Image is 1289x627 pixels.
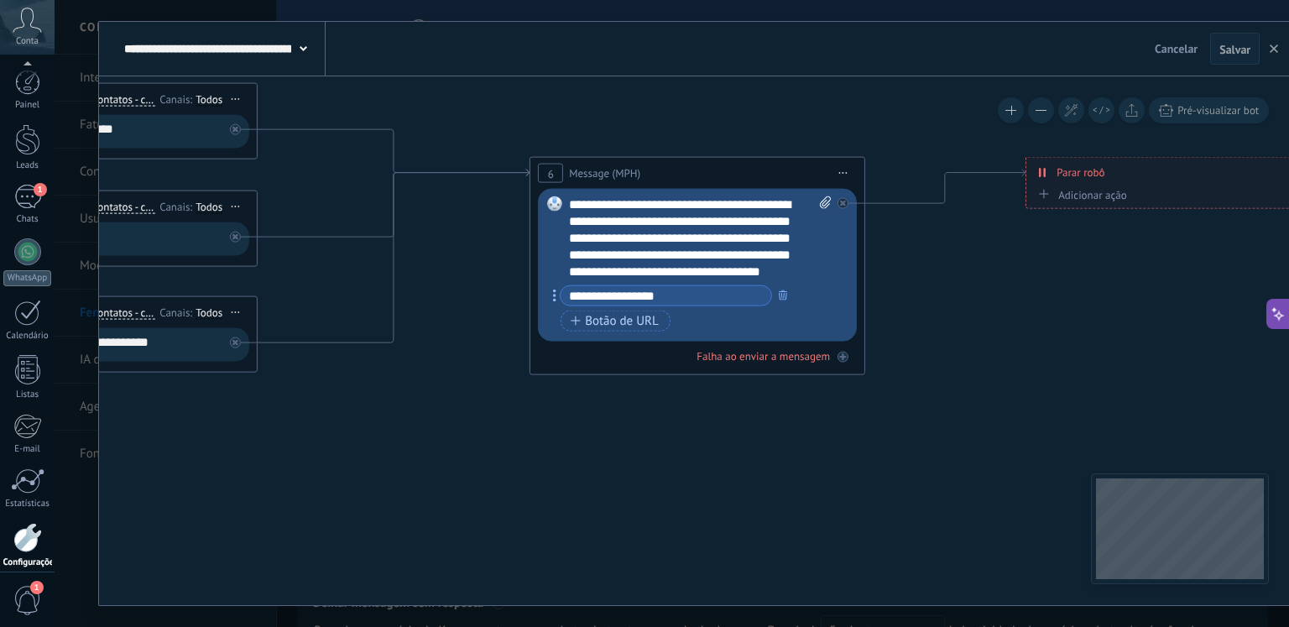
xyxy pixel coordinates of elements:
[159,91,196,107] div: Canais:
[571,314,659,327] span: Botão de URL
[1219,44,1250,55] span: Salvar
[548,166,554,180] span: 6
[159,198,196,214] div: Canais:
[50,306,155,320] span: Todos os contatos - canais selecionados
[3,557,52,568] div: Configurações
[1149,97,1269,123] button: Pré-visualizar bot
[3,389,52,400] div: Listas
[196,306,222,319] div: Todos
[30,581,44,594] span: 1
[569,165,640,181] span: Message (MPH)
[1210,33,1260,65] button: Salvar
[196,92,222,106] div: Todos
[1148,36,1204,61] button: Cancelar
[50,93,155,107] span: Todos os contatos - canais selecionados
[1155,41,1198,56] span: Cancelar
[3,214,52,225] div: Chats
[3,270,51,286] div: WhatsApp
[697,349,830,363] div: Falha ao enviar a mensagem
[1057,165,1104,180] span: Parar robô
[159,304,196,320] div: Canais:
[561,311,671,332] button: Botão de URL
[196,200,222,213] div: Todos
[3,160,52,171] div: Leads
[1034,188,1127,201] div: Adicionar ação
[3,499,52,509] div: Estatísticas
[34,183,47,196] span: 1
[3,444,52,455] div: E-mail
[3,100,52,111] div: Painel
[3,331,52,342] div: Calendário
[50,201,155,214] span: Todos os contatos - canais selecionados
[1177,103,1259,118] span: Pré-visualizar bot
[16,36,39,47] span: Conta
